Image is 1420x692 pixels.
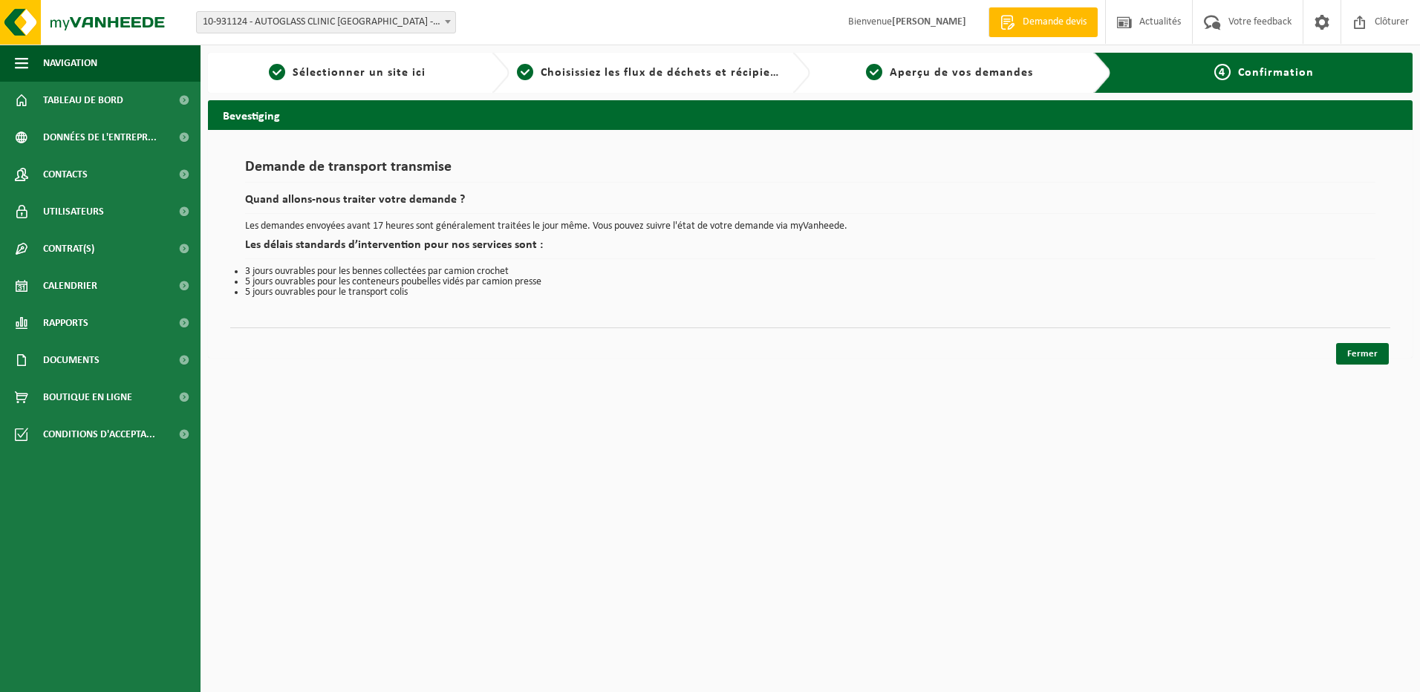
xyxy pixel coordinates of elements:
[818,64,1082,82] a: 3Aperçu de vos demandes
[43,342,100,379] span: Documents
[197,12,455,33] span: 10-931124 - AUTOGLASS CLINIC ANDERLECHT - ANDERLECHT
[196,11,456,33] span: 10-931124 - AUTOGLASS CLINIC ANDERLECHT - ANDERLECHT
[892,16,966,27] strong: [PERSON_NAME]
[1238,67,1314,79] span: Confirmation
[245,277,1375,287] li: 5 jours ouvrables pour les conteneurs poubelles vidés par camion presse
[43,82,123,119] span: Tableau de bord
[517,64,781,82] a: 2Choisissiez les flux de déchets et récipients
[43,304,88,342] span: Rapports
[517,64,533,80] span: 2
[43,156,88,193] span: Contacts
[43,267,97,304] span: Calendrier
[245,287,1375,298] li: 5 jours ouvrables pour le transport colis
[245,194,1375,214] h2: Quand allons-nous traiter votre demande ?
[245,239,1375,259] h2: Les délais standards d’intervention pour nos services sont :
[1336,343,1389,365] a: Fermer
[43,45,97,82] span: Navigation
[43,416,155,453] span: Conditions d'accepta...
[989,7,1098,37] a: Demande devis
[43,119,157,156] span: Données de l'entrepr...
[43,230,94,267] span: Contrat(s)
[269,64,285,80] span: 1
[1019,15,1090,30] span: Demande devis
[43,193,104,230] span: Utilisateurs
[1214,64,1231,80] span: 4
[293,67,426,79] span: Sélectionner un site ici
[245,160,1375,183] h1: Demande de transport transmise
[541,67,788,79] span: Choisissiez les flux de déchets et récipients
[215,64,480,82] a: 1Sélectionner un site ici
[208,100,1413,129] h2: Bevestiging
[245,221,1375,232] p: Les demandes envoyées avant 17 heures sont généralement traitées le jour même. Vous pouvez suivre...
[43,379,132,416] span: Boutique en ligne
[245,267,1375,277] li: 3 jours ouvrables pour les bennes collectées par camion crochet
[890,67,1033,79] span: Aperçu de vos demandes
[866,64,882,80] span: 3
